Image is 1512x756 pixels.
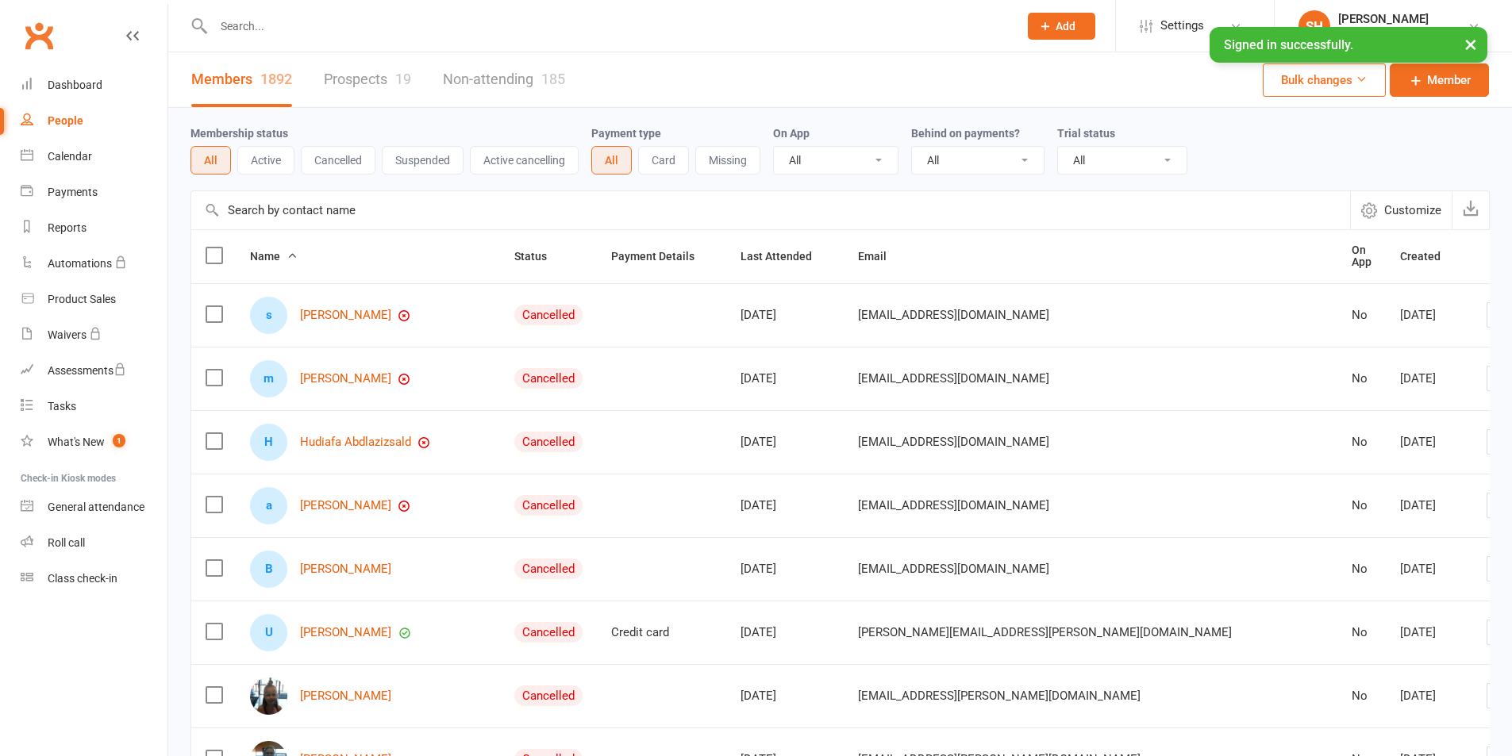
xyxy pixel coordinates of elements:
div: [DATE] [741,626,829,639]
span: Settings [1160,8,1204,44]
button: Customize [1350,191,1452,229]
span: [EMAIL_ADDRESS][DOMAIN_NAME] [858,300,1049,330]
div: Dashboard [48,79,102,91]
span: Customize [1384,201,1441,220]
div: Class check-in [48,572,117,585]
a: People [21,103,167,139]
a: Product Sales [21,282,167,317]
button: Suspended [382,146,464,175]
button: Created [1400,247,1458,266]
a: Roll call [21,525,167,561]
div: s [250,297,287,334]
button: Bulk changes [1263,63,1386,97]
button: Active [237,146,294,175]
input: Search by contact name [191,191,1350,229]
a: Non-attending185 [443,52,565,107]
button: Last Attended [741,247,829,266]
label: Trial status [1057,127,1115,140]
a: Prospects19 [324,52,411,107]
div: [DATE] [1400,309,1458,322]
a: Waivers [21,317,167,353]
span: Created [1400,250,1458,263]
div: Cancelled [514,558,583,579]
div: [DATE] [741,499,829,512]
div: No [1352,626,1372,639]
div: Calendar [48,150,92,163]
span: Last Attended [741,250,829,263]
button: Payment Details [611,247,712,266]
div: Assessments [48,364,126,377]
div: [DATE] [741,562,829,576]
button: Card [638,146,689,175]
div: Cancelled [514,432,583,452]
a: [PERSON_NAME] [300,372,391,386]
button: Status [514,247,564,266]
span: Member [1427,71,1471,90]
div: SH [1298,10,1330,42]
div: People [48,114,83,127]
span: [PERSON_NAME][EMAIL_ADDRESS][PERSON_NAME][DOMAIN_NAME] [858,617,1232,647]
button: Active cancelling [470,146,579,175]
button: Name [250,247,298,266]
div: Reports [48,221,87,234]
span: [EMAIL_ADDRESS][DOMAIN_NAME] [858,427,1049,457]
button: All [591,146,632,175]
button: All [190,146,231,175]
div: [DATE] [1400,436,1458,449]
button: Add [1028,13,1095,40]
a: Automations [21,246,167,282]
a: Hudiafa Abdlazizsald [300,436,411,449]
div: No [1352,499,1372,512]
a: Payments [21,175,167,210]
div: [DATE] [741,436,829,449]
div: Roll call [48,536,85,549]
div: Cancelled [514,622,583,643]
input: Search... [209,15,1007,37]
div: [DATE] [1400,689,1458,703]
div: Cancelled [514,305,583,325]
div: No [1352,436,1372,449]
button: Missing [695,146,760,175]
span: [EMAIL_ADDRESS][DOMAIN_NAME] [858,363,1049,393]
div: No [1352,562,1372,576]
div: a [250,487,287,524]
div: [PERSON_NAME] [1338,12,1445,26]
a: Reports [21,210,167,246]
div: m [250,360,287,397]
a: Calendar [21,139,167,175]
a: [PERSON_NAME] [300,689,391,703]
div: Cancelled [514,368,583,389]
div: [DATE] [1400,499,1458,512]
span: 1 [113,434,125,447]
a: [PERSON_NAME] [300,626,391,639]
span: Payment Details [611,250,712,263]
a: Tasks [21,389,167,424]
div: Payments [48,186,98,198]
div: [DATE] [1400,372,1458,386]
a: Clubworx [19,16,59,56]
span: Email [858,250,904,263]
div: H [250,424,287,461]
a: Member [1390,63,1489,97]
a: [PERSON_NAME] [300,499,391,512]
div: B [250,551,287,588]
span: Signed in successfully. [1224,37,1353,52]
div: [GEOGRAPHIC_DATA] [1338,26,1445,40]
div: Product Sales [48,293,116,305]
a: What's New1 [21,424,167,460]
div: Tasks [48,400,76,413]
div: Waivers [48,328,87,341]
div: No [1352,309,1372,322]
div: [DATE] [741,372,829,386]
span: [EMAIL_ADDRESS][PERSON_NAME][DOMAIN_NAME] [858,681,1141,711]
a: General attendance kiosk mode [21,489,167,525]
button: Email [858,247,904,266]
button: × [1456,27,1485,61]
a: [PERSON_NAME] [300,309,391,322]
a: Assessments [21,353,167,389]
div: General attendance [48,501,144,513]
span: [EMAIL_ADDRESS][DOMAIN_NAME] [858,490,1049,520]
div: [DATE] [1400,562,1458,576]
button: Cancelled [301,146,375,175]
div: 185 [541,71,565,87]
